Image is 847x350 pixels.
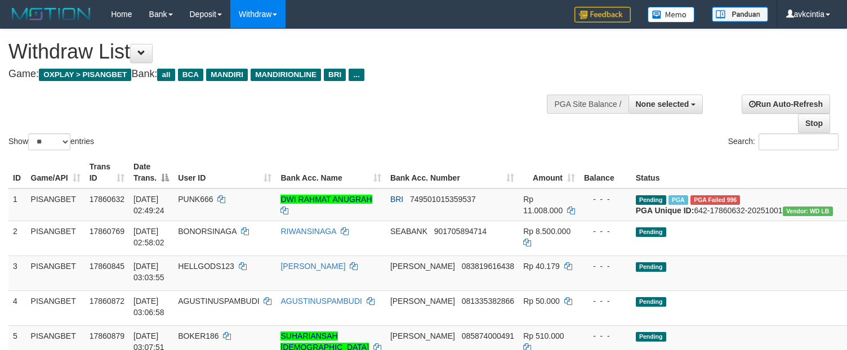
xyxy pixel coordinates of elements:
[28,133,70,150] select: Showentries
[26,290,85,325] td: PISANGBET
[178,69,203,81] span: BCA
[547,95,628,114] div: PGA Site Balance /
[26,189,85,221] td: PISANGBET
[584,295,627,307] div: - - -
[728,133,839,150] label: Search:
[8,255,26,290] td: 3
[90,227,124,236] span: 17860769
[648,7,695,23] img: Button%20Memo.svg
[386,156,519,189] th: Bank Acc. Number: activate to sort column ascending
[390,262,455,271] span: [PERSON_NAME]
[178,297,259,306] span: AGUSTINUSPAMBUDI
[280,195,372,204] a: DWI RAHMAT ANUGRAH
[178,227,236,236] span: BONORSINAGA
[178,262,234,271] span: HELLGODS123
[157,69,175,81] span: all
[584,194,627,205] div: - - -
[390,331,455,340] span: [PERSON_NAME]
[636,206,694,215] b: PGA Unique ID:
[26,156,85,189] th: Game/API: activate to sort column ascending
[8,189,26,221] td: 1
[434,227,487,236] span: Copy 901705894714 to clipboard
[462,262,514,271] span: Copy 083819616438 to clipboard
[574,7,631,23] img: Feedback.jpg
[8,69,554,80] h4: Game: Bank:
[133,297,164,317] span: [DATE] 03:06:58
[8,133,94,150] label: Show entries
[390,297,455,306] span: [PERSON_NAME]
[759,133,839,150] input: Search:
[519,156,579,189] th: Amount: activate to sort column ascending
[178,331,219,340] span: BOKER186
[523,227,570,236] span: Rp 8.500.000
[742,95,830,114] a: Run Auto-Refresh
[8,290,26,325] td: 4
[280,297,362,306] a: AGUSTINUSPAMBUDI
[26,255,85,290] td: PISANGBET
[133,227,164,247] span: [DATE] 02:58:02
[280,262,345,271] a: [PERSON_NAME]
[410,195,476,204] span: Copy 749501015359537 to clipboard
[206,69,248,81] span: MANDIRI
[39,69,131,81] span: OXPLAY > PISANGBET
[90,297,124,306] span: 17860872
[90,195,124,204] span: 17860632
[668,195,688,205] span: Marked by avkwilly
[636,297,666,307] span: Pending
[85,156,129,189] th: Trans ID: activate to sort column ascending
[90,331,124,340] span: 17860879
[690,195,741,205] span: PGA Error
[636,195,666,205] span: Pending
[584,261,627,272] div: - - -
[636,262,666,272] span: Pending
[8,221,26,255] td: 2
[462,331,514,340] span: Copy 085874000491 to clipboard
[8,156,26,189] th: ID
[390,227,427,236] span: SEABANK
[783,207,833,216] span: Vendor URL: https://dashboard.q2checkout.com/secure
[349,69,364,81] span: ...
[178,195,213,204] span: PUNK666
[129,156,173,189] th: Date Trans.: activate to sort column descending
[636,332,666,342] span: Pending
[280,227,336,236] a: RIWANSINAGA
[798,114,830,133] a: Stop
[251,69,321,81] span: MANDIRIONLINE
[390,195,403,204] span: BRI
[133,262,164,282] span: [DATE] 03:03:55
[636,227,666,237] span: Pending
[584,226,627,237] div: - - -
[712,7,768,22] img: panduan.png
[276,156,385,189] th: Bank Acc. Name: activate to sort column ascending
[523,331,564,340] span: Rp 510.000
[324,69,346,81] span: BRI
[523,195,563,215] span: Rp 11.008.000
[26,221,85,255] td: PISANGBET
[523,297,560,306] span: Rp 50.000
[584,330,627,342] div: - - -
[173,156,276,189] th: User ID: activate to sort column ascending
[8,6,94,23] img: MOTION_logo.png
[636,100,689,109] span: None selected
[579,156,631,189] th: Balance
[90,262,124,271] span: 17860845
[628,95,703,114] button: None selected
[462,297,514,306] span: Copy 081335382866 to clipboard
[523,262,560,271] span: Rp 40.179
[8,41,554,63] h1: Withdraw List
[133,195,164,215] span: [DATE] 02:49:24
